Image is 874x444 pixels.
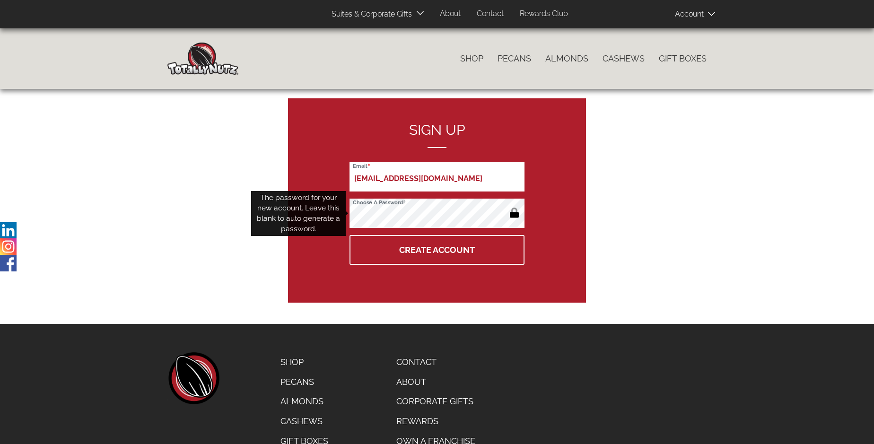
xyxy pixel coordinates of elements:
a: Rewards [389,411,482,431]
a: Almonds [273,392,335,411]
h2: Sign up [350,122,524,148]
a: Contact [389,352,482,372]
a: Suites & Corporate Gifts [324,5,415,24]
img: Home [167,43,238,75]
a: Contact [470,5,511,23]
a: Shop [273,352,335,372]
a: Shop [453,49,490,69]
button: Create Account [350,235,524,265]
a: home [167,352,219,404]
a: Pecans [273,372,335,392]
a: About [389,372,482,392]
a: Pecans [490,49,538,69]
a: Cashews [273,411,335,431]
a: Cashews [595,49,652,69]
a: About [433,5,468,23]
a: Rewards Club [513,5,575,23]
a: Almonds [538,49,595,69]
input: Email [350,162,524,192]
a: Gift Boxes [652,49,714,69]
div: The password for your new account. Leave this blank to auto generate a password. [251,191,346,236]
a: Corporate Gifts [389,392,482,411]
